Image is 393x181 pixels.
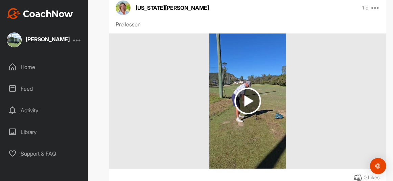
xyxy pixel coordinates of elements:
[4,145,85,162] div: Support & FAQ
[136,4,209,12] p: [US_STATE][PERSON_NAME]
[4,59,85,75] div: Home
[26,37,70,42] div: [PERSON_NAME]
[363,4,369,11] p: 1 d
[4,123,85,140] div: Library
[4,102,85,119] div: Activity
[234,88,261,114] img: play
[116,20,379,28] div: Pre lesson
[4,80,85,97] div: Feed
[209,33,285,169] img: media
[116,0,131,15] img: avatar
[370,158,386,174] div: Open Intercom Messenger
[7,8,73,19] img: CoachNow
[7,32,22,47] img: square_db6d0047fedf8bd349176db567595abb.jpg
